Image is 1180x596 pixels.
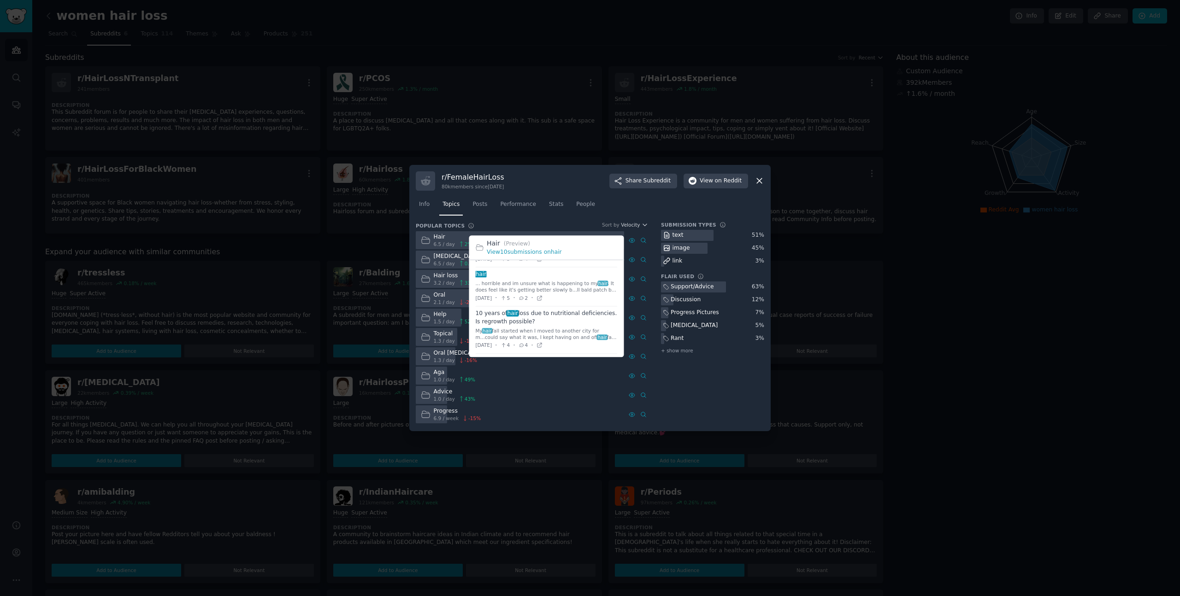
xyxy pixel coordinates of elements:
div: Rant [671,334,684,343]
a: View10submissions onhair [487,249,562,255]
div: 3 % [755,257,764,265]
span: 6.5 / day [434,260,455,267]
div: Advice [434,388,476,396]
span: 2 % [465,241,472,247]
span: 2.1 / day [434,299,455,305]
span: 33 % [465,280,475,286]
div: Aga [434,368,476,377]
div: 5 % [755,321,764,330]
a: People [573,197,598,216]
a: Performance [497,197,539,216]
span: Share [625,177,671,185]
div: 80k members since [DATE] [442,183,504,190]
span: 1.3 / day [434,338,455,344]
button: Velocity [621,222,648,228]
span: Topics [442,200,460,209]
span: 1.3 / day [434,357,455,363]
span: · [513,293,515,303]
span: Info [419,200,430,209]
div: Oral [MEDICAL_DATA] [434,349,495,357]
div: Topical [434,330,477,338]
div: Progress [434,407,481,415]
span: hair [482,328,493,333]
span: · [531,340,533,350]
a: Stats [546,197,566,216]
span: 4 [519,342,528,349]
span: Stats [549,200,563,209]
span: · [495,340,497,350]
span: hair [597,281,608,286]
span: 4 [500,342,510,349]
a: Topics [439,197,463,216]
div: ... horrible and im unsure what is happening to my . It does feel like it's getting better slowly... [476,280,618,293]
span: 6.5 / day [434,241,455,247]
span: 6.9 / week [434,415,459,421]
div: My fall started when I moved to another city for m...could say what it was, I kept having on and ... [476,327,618,340]
div: 51 % [752,231,764,240]
span: -15 % [468,415,481,421]
span: Performance [500,200,536,209]
span: 52 % [465,318,475,325]
span: 2 [519,295,528,301]
span: Posts [472,200,487,209]
span: 1.5 / day [434,318,455,325]
div: Oral [434,291,477,299]
span: 1.0 / day [434,396,455,402]
div: [MEDICAL_DATA] [671,321,718,330]
a: Posts [469,197,490,216]
h2: Hair [487,239,618,248]
div: Sort by [602,222,619,228]
span: 1.0 / day [434,376,455,383]
span: -12 % [465,338,477,344]
div: [MEDICAL_DATA] [434,252,481,261]
span: · [495,293,497,303]
div: Hair [434,233,472,241]
span: People [576,200,595,209]
div: Hair loss [434,272,476,280]
div: Support/Advice [671,283,714,291]
div: Discussion [671,296,701,304]
div: text [673,231,684,240]
div: Progress Pictures [671,309,719,317]
div: 12 % [752,296,764,304]
span: · [513,340,515,350]
span: 49 % [465,376,475,383]
span: [DATE] [476,342,492,349]
span: -16 % [465,357,477,363]
div: Help [434,310,476,319]
div: 63 % [752,283,764,291]
span: Velocity [621,222,640,228]
button: ShareSubreddit [609,174,677,188]
h3: r/ FemaleHairLoss [442,172,504,182]
span: · [531,293,533,303]
h3: Popular Topics [416,222,465,229]
span: 0.9 % [465,260,477,267]
span: [DATE] [476,295,492,301]
span: on Reddit [715,177,742,185]
span: 5 [500,295,510,301]
span: View [700,177,742,185]
div: image [673,244,690,252]
div: 45 % [752,244,764,252]
span: Subreddit [643,177,671,185]
span: -20 % [465,299,477,305]
h3: Submission Types [661,222,716,228]
div: 3 % [755,334,764,343]
div: 7 % [755,309,764,317]
div: link [673,257,683,265]
span: hair [597,334,608,340]
span: 3.2 / day [434,280,455,286]
a: Info [416,197,433,216]
span: 43 % [465,396,475,402]
span: + show more [661,347,693,354]
h3: Flair Used [661,273,694,280]
button: Viewon Reddit [684,174,748,188]
span: (Preview) [504,240,530,247]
